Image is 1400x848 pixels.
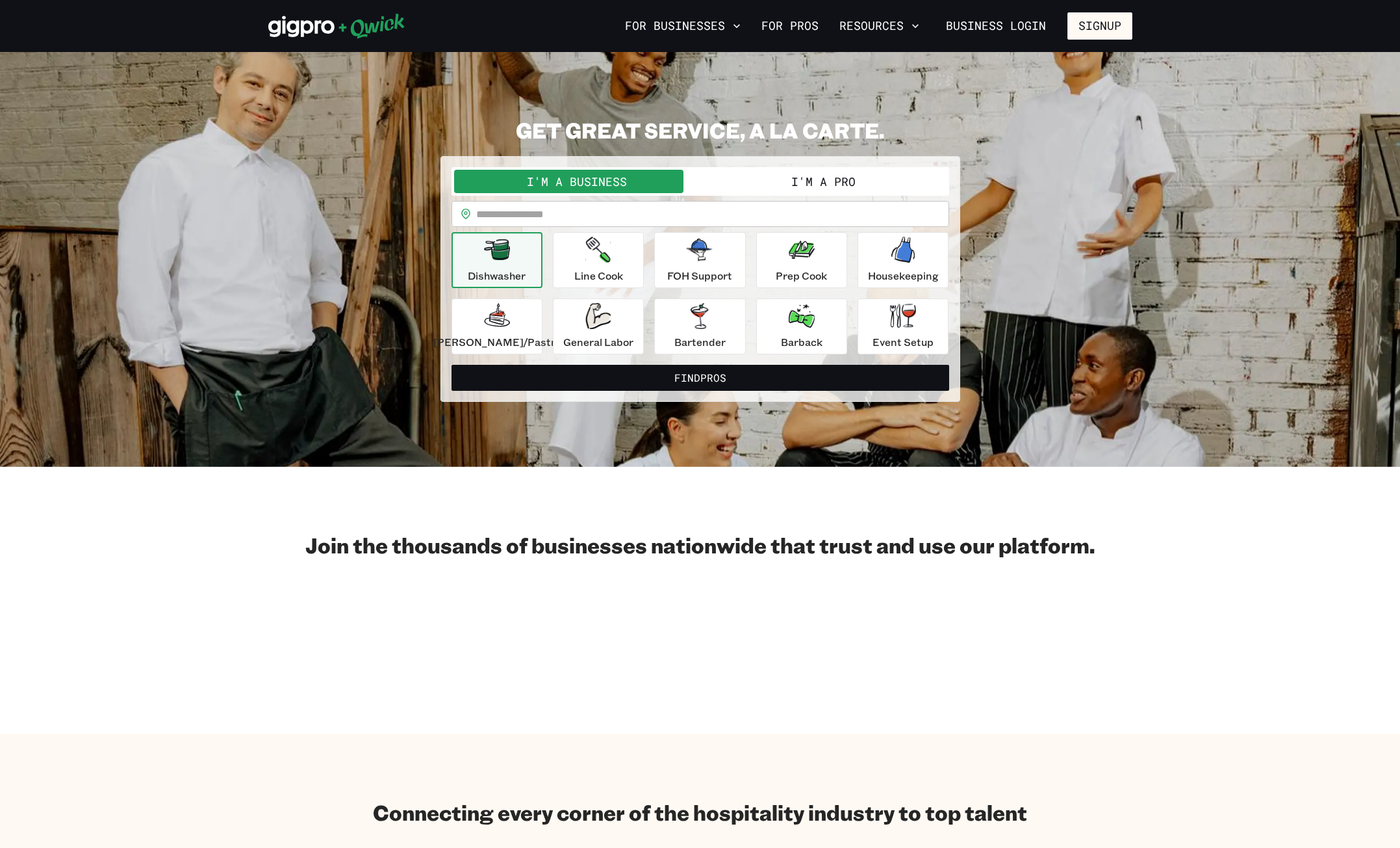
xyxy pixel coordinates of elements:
[756,232,847,288] button: Prep Cook
[935,12,1057,40] a: Business Login
[268,532,1132,558] h2: Join the thousands of businesses nationwide that trust and use our platform.
[1067,12,1132,40] button: Signup
[452,365,949,391] button: FindPros
[858,232,948,288] button: Housekeeping
[454,170,700,193] button: I'm a Business
[654,298,745,354] button: Bartender
[563,334,633,350] p: General Labor
[834,15,924,37] button: Resources
[440,117,960,143] h2: GET GREAT SERVICE, A LA CARTE.
[700,170,947,193] button: I'm a Pro
[620,15,746,37] button: For Businesses
[858,298,948,354] button: Event Setup
[553,232,644,288] button: Line Cook
[452,298,542,354] button: [PERSON_NAME]/Pastry
[553,298,644,354] button: General Labor
[373,799,1027,825] h2: Connecting every corner of the hospitality industry to top talent
[781,334,822,350] p: Barback
[574,268,623,284] p: Line Cook
[674,334,726,350] p: Bartender
[433,334,561,350] p: [PERSON_NAME]/Pastry
[756,15,824,37] a: For Pros
[654,232,745,288] button: FOH Support
[872,334,934,350] p: Event Setup
[452,232,542,288] button: Dishwasher
[776,268,827,284] p: Prep Cook
[468,268,526,284] p: Dishwasher
[667,268,732,284] p: FOH Support
[756,298,847,354] button: Barback
[868,268,939,284] p: Housekeeping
